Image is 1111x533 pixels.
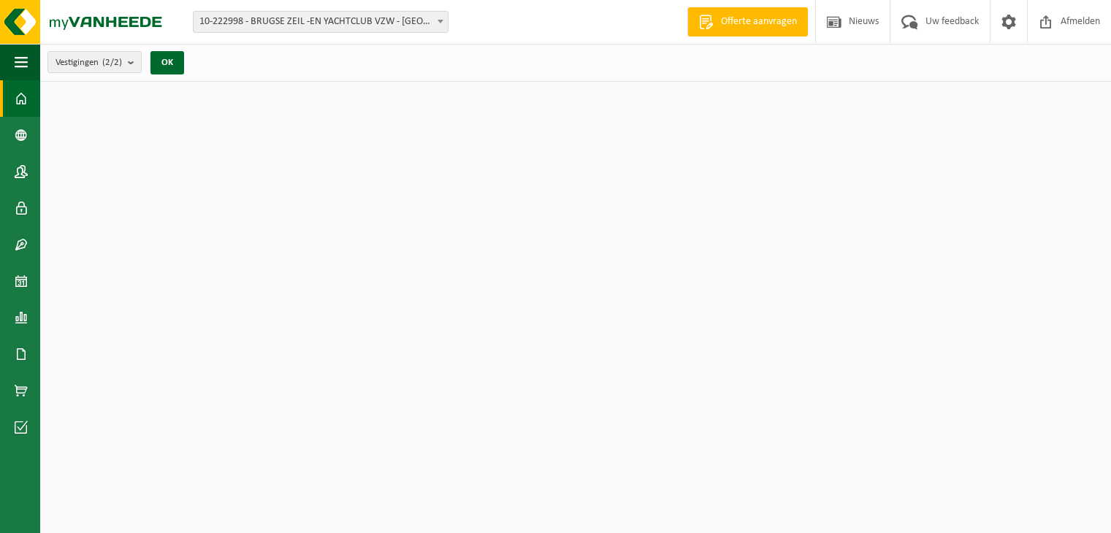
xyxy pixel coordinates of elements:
count: (2/2) [102,58,122,67]
span: 10-222998 - BRUGSE ZEIL -EN YACHTCLUB VZW - BRUGGE [194,12,448,32]
span: 10-222998 - BRUGSE ZEIL -EN YACHTCLUB VZW - BRUGGE [193,11,448,33]
a: Offerte aanvragen [687,7,808,37]
button: OK [150,51,184,74]
span: Offerte aanvragen [717,15,801,29]
span: Vestigingen [56,52,122,74]
button: Vestigingen(2/2) [47,51,142,73]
